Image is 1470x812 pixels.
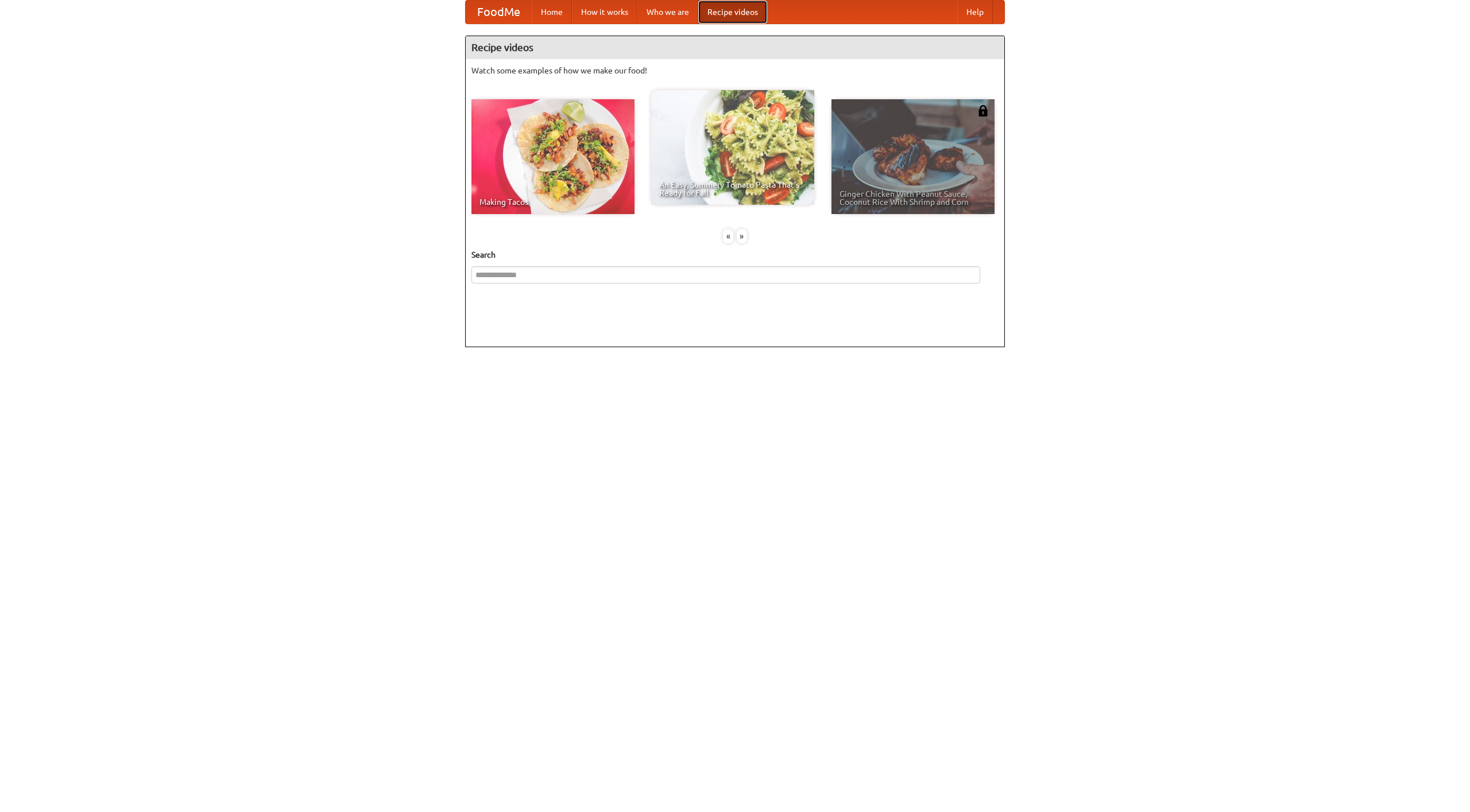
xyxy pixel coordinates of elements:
a: An Easy, Summery Tomato Pasta That's Ready for Fall [651,90,814,205]
a: Home [532,1,572,24]
p: Watch some examples of how we make our food! [471,65,999,76]
h5: Search [471,249,999,261]
div: « [723,229,733,243]
h4: Recipe videos [466,36,1004,59]
a: Making Tacos [471,99,635,214]
a: How it works [572,1,637,24]
img: 483408.png [977,105,989,116]
div: » [737,229,747,243]
a: FoodMe [466,1,532,24]
a: Who we are [637,1,698,24]
span: An Easy, Summery Tomato Pasta That's Ready for Fall [659,181,806,197]
span: Making Tacos [479,198,626,206]
a: Recipe videos [698,1,767,24]
a: Help [957,1,993,24]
